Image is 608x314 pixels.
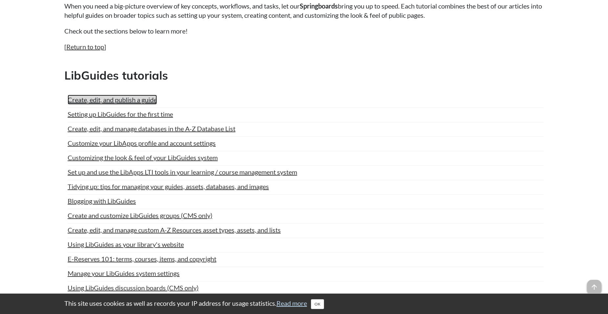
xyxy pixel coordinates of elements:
a: Using LibGuides as your library's website [68,239,184,249]
a: Create, edit, and manage custom A-Z Resources asset types, assets, and lists [68,225,281,235]
a: Using LibGuides discussion boards (CMS only) [68,283,199,293]
a: Customizing the look & feel of your LibGuides system [68,153,218,162]
a: Return to top [66,43,104,51]
div: This site uses cookies as well as records your IP address for usage statistics. [58,299,550,309]
a: Customize your LibApps profile and account settings [68,138,216,148]
a: Tidying up: tips for managing your guides, assets, databases, and images [68,181,269,191]
a: Create and customize LibGuides groups (CMS only) [68,210,212,220]
a: E-Reserves 101: terms, courses, items, and copyright [68,254,216,264]
a: Set up and use the LibApps LTI tools in your learning / course management system [68,167,297,177]
a: Create, edit, and publish a guide [68,95,157,105]
p: Check out the sections below to learn more! [64,26,544,36]
p: When you need a big-picture overview of key concepts, workflows, and tasks, let our bring you up ... [64,1,544,20]
a: Blogging with LibGuides [68,196,136,206]
strong: Springboards [300,2,338,10]
a: Manage your LibGuides system settings [68,268,180,278]
a: arrow_upward [587,280,601,288]
a: Create, edit, and manage databases in the A-Z Database List [68,124,235,133]
a: Read more [276,299,307,307]
p: [ ] [64,42,544,51]
a: Setting up LibGuides for the first time [68,109,173,119]
span: arrow_upward [587,280,601,294]
h2: LibGuides tutorials [64,67,544,84]
button: Close [311,299,324,309]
